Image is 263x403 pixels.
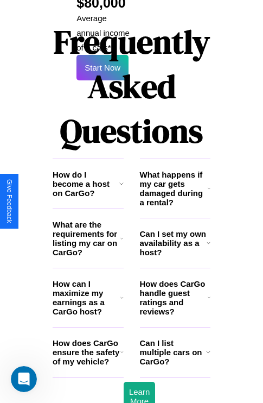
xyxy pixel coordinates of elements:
h3: What are the requirements for listing my car on CarGo? [53,220,120,257]
button: Start Now [76,55,129,80]
div: Give Feedback [5,179,13,223]
p: Average annual income of 9 cars* [76,11,131,55]
h3: How can I maximize my earnings as a CarGo host? [53,279,120,316]
h3: Can I list multiple cars on CarGo? [140,338,206,366]
iframe: Intercom live chat [11,366,37,392]
h3: How does CarGo handle guest ratings and reviews? [140,279,208,316]
h1: Frequently Asked Questions [53,14,210,159]
h3: How does CarGo ensure the safety of my vehicle? [53,338,120,366]
h3: How do I become a host on CarGo? [53,170,119,198]
h3: Can I set my own availability as a host? [140,229,207,257]
h3: What happens if my car gets damaged during a rental? [140,170,208,207]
